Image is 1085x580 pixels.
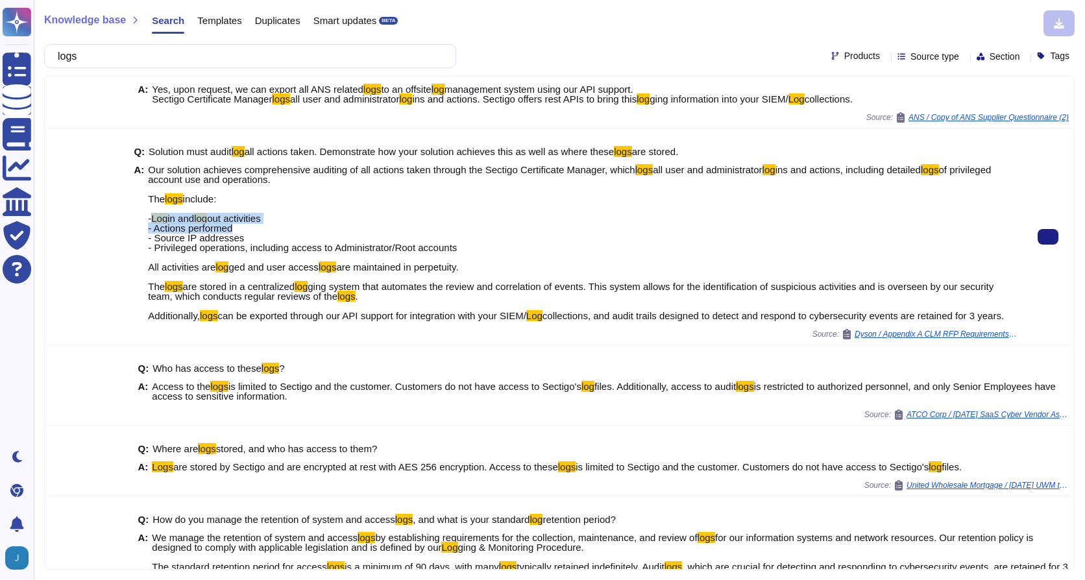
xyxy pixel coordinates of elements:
mark: logs [337,291,356,302]
b: A: [134,165,144,320]
mark: Log [526,310,542,321]
span: is limited to Sectigo and the customer. Customers do not have access to Sectigo's [228,381,581,392]
mark: logs [319,261,337,272]
span: of privileged account use and operations. The [148,164,991,204]
span: ins and actions, including detailed [775,164,921,175]
mark: log [637,93,650,104]
mark: log [194,213,207,224]
mark: logs [614,146,632,157]
span: all user and administrator [290,93,399,104]
span: files. [942,461,962,472]
b: A: [138,462,149,472]
div: BETA [379,17,398,25]
span: Smart updates [313,16,377,25]
mark: Log [441,542,457,553]
span: We manage the retention of system and access [152,532,358,543]
mark: logs [921,164,939,175]
span: collections, and audit trails designed to detect and respond to cybersecurity events are retained... [542,310,1004,321]
span: out activities - Actions performed - Source IP addresses - Privileged operations, including acces... [148,213,457,272]
span: Duplicates [255,16,300,25]
span: ANS / Copy of ANS Supplier Questionnaire (2) [908,114,1069,121]
mark: log [399,93,412,104]
img: user [5,546,29,570]
mark: Log [788,93,805,104]
mark: logs [210,381,228,392]
span: all actions taken. Demonstrate how your solution achieves this as well as where these [245,146,614,157]
span: Where are [152,443,198,454]
span: Templates [197,16,241,25]
span: ging information into your SIEM/ [650,93,788,104]
span: Source type [910,52,959,61]
mark: log [232,146,245,157]
mark: log [295,281,308,292]
mark: logs [363,84,382,95]
b: Q: [138,514,149,524]
span: can be exported through our API support for integration with your SIEM/ [218,310,526,321]
span: Knowledge base [44,15,126,25]
span: files. Additionally, access to audit [594,381,736,392]
span: are stored. [632,146,679,157]
mark: logs [262,363,280,374]
span: How do you manage the retention of system and access [152,514,395,525]
mark: Logs [152,461,173,472]
span: collections. [805,93,853,104]
b: Q: [138,444,149,453]
span: Products [844,51,880,60]
mark: Log [151,213,167,224]
mark: logs [165,193,183,204]
mark: logs [664,561,683,572]
mark: logs [200,310,218,321]
span: to an offsite [381,84,431,95]
mark: log [432,84,445,95]
input: Search a question or template... [51,45,443,67]
span: ging system that automates the review and correlation of events. This system allows for the ident... [148,281,994,302]
mark: log [581,381,594,392]
span: Source: [812,329,1017,339]
mark: logs [635,164,653,175]
span: ATCO Corp / [DATE] SaaS Cyber Vendor Assessment Sectigo Copy [907,411,1069,418]
mark: logs [358,532,376,543]
mark: log [215,261,228,272]
mark: log [762,164,775,175]
span: ged and user access [228,261,318,272]
span: for our information systems and network resources. Our retention policy is designed to comply wit... [152,532,1033,553]
button: user [3,544,38,572]
span: management system using our API support. Sectigo Certificate Manager [152,84,633,104]
span: are stored by Sectigo and are encrypted at rest with AES 256 encryption. Access to these [173,461,558,472]
mark: log [530,514,542,525]
span: , and what is your standard [413,514,530,525]
span: in and [167,213,194,224]
mark: logs [272,93,290,104]
mark: logs [198,443,216,454]
span: Solution must audit [149,146,232,157]
span: ? [279,363,284,374]
span: include: - [148,193,216,224]
span: retention period? [542,514,616,525]
span: Source: [866,112,1069,123]
b: Q: [134,147,145,156]
mark: logs [736,381,754,392]
span: Source: [864,480,1069,490]
b: A: [138,381,149,401]
b: A: [138,84,149,104]
span: stored, and who has access to them? [216,443,377,454]
span: Section [990,52,1020,61]
span: Dyson / Appendix A CLM RFP Requirements Response Template [855,330,1017,338]
span: by establishing requirements for the collection, maintenance, and review of [375,532,697,543]
span: Yes, upon request, we can export all ANS related [152,84,363,95]
span: is limited to Sectigo and the customer. Customers do not have access to Sectigo's [576,461,929,472]
span: Tags [1050,51,1069,60]
span: are stored in a centralized [183,281,295,292]
span: Search [152,16,184,25]
mark: logs [395,514,413,525]
span: Our solution achieves comprehensive auditing of all actions taken through the Sectigo Certificate... [148,164,635,175]
span: is a minimum of 90 days, with many [345,561,499,572]
span: typically retained indefinitely. Audit [517,561,664,572]
span: is restricted to authorized personnel, and only Senior Employees have access to sensitive informa... [152,381,1056,402]
mark: logs [165,281,183,292]
mark: logs [499,561,517,572]
mark: logs [558,461,576,472]
mark: logs [327,561,345,572]
span: Source: [864,409,1069,420]
span: Access to the [152,381,210,392]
